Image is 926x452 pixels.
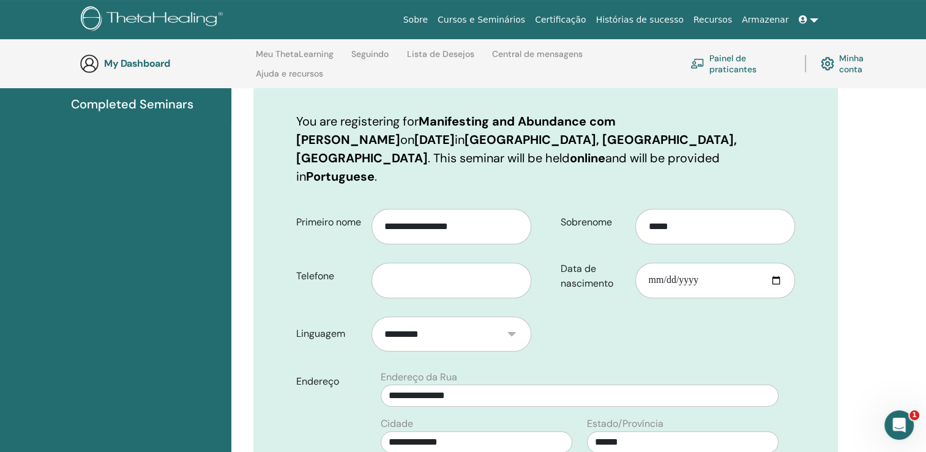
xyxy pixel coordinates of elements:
b: [GEOGRAPHIC_DATA], [GEOGRAPHIC_DATA], [GEOGRAPHIC_DATA] [296,132,737,166]
img: logo.png [81,6,227,34]
p: You are registering for on in . This seminar will be held and will be provided in . [296,112,795,186]
b: Manifesting and Abundance com [PERSON_NAME] [296,113,616,148]
label: Primeiro nome [287,211,372,234]
a: Minha conta [821,50,886,77]
a: Meu ThetaLearning [256,49,334,69]
label: Cidade [381,416,413,431]
iframe: Intercom live chat [884,410,914,440]
a: Seguindo [351,49,389,69]
img: cog.svg [821,54,834,73]
label: Linguagem [287,322,372,345]
b: Portuguese [306,168,375,184]
label: Endereço [287,370,373,393]
a: Painel de praticantes [690,50,790,77]
label: Sobrenome [551,211,636,234]
a: Certificação [530,9,591,31]
b: online [570,150,605,166]
a: Lista de Desejos [407,49,474,69]
a: Histórias de sucesso [591,9,689,31]
a: Sobre [398,9,433,31]
span: Completed Seminars [71,95,193,113]
label: Telefone [287,265,372,288]
a: Armazenar [737,9,793,31]
img: generic-user-icon.jpg [80,54,99,73]
b: [DATE] [414,132,455,148]
a: Ajuda e recursos [256,69,323,88]
a: Cursos e Seminários [433,9,530,31]
h3: Confirme seu registro [296,67,795,89]
img: chalkboard-teacher.svg [690,58,704,69]
label: Data de nascimento [551,257,636,295]
span: 1 [909,410,919,420]
label: Estado/Província [587,416,663,431]
h3: My Dashboard [104,58,226,69]
label: Endereço da Rua [381,370,457,385]
a: Central de mensagens [492,49,583,69]
a: Recursos [689,9,737,31]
